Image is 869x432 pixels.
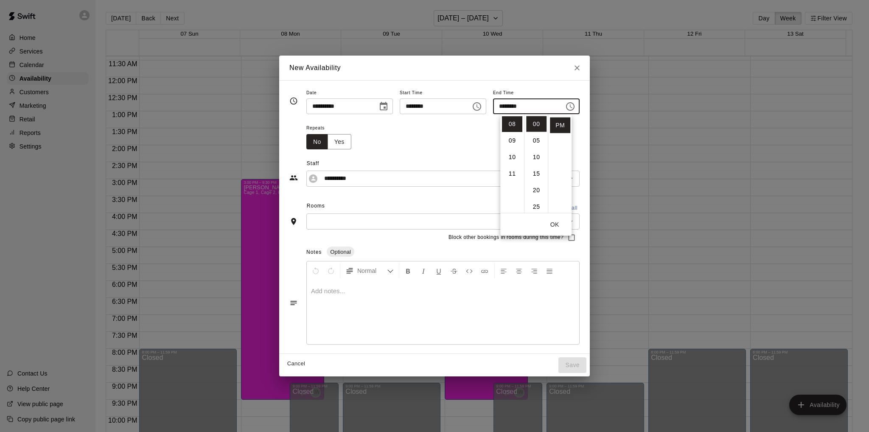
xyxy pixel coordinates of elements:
[527,263,541,278] button: Right Align
[306,134,351,150] div: outlined button group
[526,199,547,215] li: 25 minutes
[524,115,548,213] ul: Select minutes
[526,182,547,198] li: 20 minutes
[308,263,323,278] button: Undo
[526,133,547,149] li: 5 minutes
[550,118,570,133] li: PM
[289,97,298,105] svg: Timing
[500,115,524,213] ul: Select hours
[502,133,522,149] li: 9 hours
[306,87,393,99] span: Date
[289,299,298,307] svg: Notes
[542,263,557,278] button: Justify Align
[447,263,461,278] button: Format Strikethrough
[468,98,485,115] button: Choose time, selected time is 6:00 PM
[289,62,341,73] h6: New Availability
[569,60,585,76] button: Close
[526,149,547,165] li: 10 minutes
[502,116,522,132] li: 8 hours
[432,263,446,278] button: Format Underline
[289,217,298,226] svg: Rooms
[449,233,563,242] span: Block other bookings in rooms during this time?
[562,98,579,115] button: Choose time, selected time is 8:00 PM
[477,263,492,278] button: Insert Link
[526,166,547,182] li: 15 minutes
[401,263,415,278] button: Format Bold
[357,266,387,275] span: Normal
[400,87,486,99] span: Start Time
[324,263,338,278] button: Redo
[496,263,511,278] button: Left Align
[416,263,431,278] button: Format Italics
[502,149,522,165] li: 10 hours
[328,134,351,150] button: Yes
[289,174,298,182] svg: Staff
[306,123,358,134] span: Repeats
[307,157,580,171] span: Staff
[327,249,354,255] span: Optional
[462,263,477,278] button: Insert Code
[307,203,325,209] span: Rooms
[502,166,522,182] li: 11 hours
[512,263,526,278] button: Center Align
[375,98,392,115] button: Choose date, selected date is Sep 8, 2025
[283,357,310,370] button: Cancel
[306,134,328,150] button: No
[493,87,580,99] span: End Time
[342,263,397,278] button: Formatting Options
[502,100,522,115] li: 7 hours
[526,116,547,132] li: 0 minutes
[550,101,570,117] li: AM
[306,249,322,255] span: Notes
[548,115,572,213] ul: Select meridiem
[541,217,568,232] button: OK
